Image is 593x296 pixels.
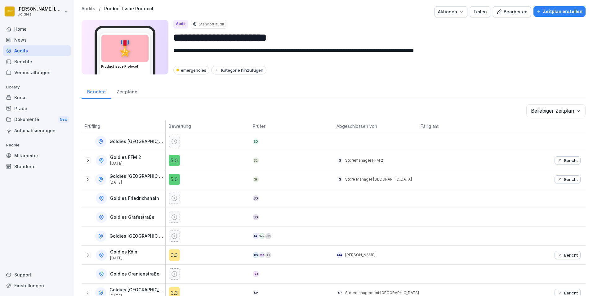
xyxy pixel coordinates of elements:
[253,176,259,182] div: SF
[109,174,164,179] p: Goldies [GEOGRAPHIC_DATA]
[110,249,137,255] p: Goldies Köln
[3,125,71,136] a: Automatisierungen
[345,177,412,182] p: Store Manager [GEOGRAPHIC_DATA]
[555,251,581,259] button: Bericht
[199,21,224,27] p: Standort audit
[110,271,159,277] p: Goldies Oranienstraße
[438,8,464,15] div: Aktionen
[337,252,343,258] div: MA
[3,56,71,67] a: Berichte
[253,252,259,258] div: BS
[3,92,71,103] a: Kurse
[3,140,71,150] p: People
[101,64,149,69] h3: Product Issue Protocol
[3,150,71,161] a: Mitarbeiter
[169,249,180,261] div: 3.3
[253,214,259,220] div: SG
[109,180,164,185] p: [DATE]
[537,8,582,15] div: Zeitplan erstellen
[3,45,71,56] a: Audits
[3,24,71,34] a: Home
[109,234,164,239] p: Goldies [GEOGRAPHIC_DATA]
[101,35,149,62] div: 🎖️
[3,269,71,280] div: Support
[337,290,343,296] div: SP
[3,114,71,125] a: DokumenteNew
[564,177,578,182] p: Bericht
[564,158,578,163] p: Bericht
[253,233,259,239] div: IA
[82,83,111,99] a: Berichte
[250,120,334,132] th: Prüfer
[169,155,180,166] div: 5.0
[85,123,162,129] p: Prüfling
[253,195,259,201] div: SG
[110,215,154,220] p: Goldies Gräfestraße
[3,280,71,291] a: Einstellungen
[99,6,100,11] p: /
[17,7,63,12] p: [PERSON_NAME] Loska
[169,174,180,185] div: 5.0
[110,196,159,201] p: Goldies Friedrichshain
[110,161,141,166] p: [DATE]
[109,139,164,144] p: Goldies [GEOGRAPHIC_DATA]
[111,83,143,99] a: Zeitpläne
[337,123,414,129] p: Abgeschlossen von
[58,116,69,123] div: New
[564,253,578,258] p: Bericht
[173,20,188,29] div: Audit
[82,6,95,11] a: Audits
[337,157,343,164] div: S
[493,6,531,17] button: Bearbeiten
[337,176,343,182] div: S
[211,66,266,74] button: Kategorie hinzufügen
[109,287,164,293] p: Goldies [GEOGRAPHIC_DATA]
[104,6,153,11] a: Product Issue Protocol
[265,233,271,239] div: + 39
[345,252,376,258] p: [PERSON_NAME]
[345,290,419,296] p: Storemanagement [GEOGRAPHIC_DATA]
[3,161,71,172] a: Standorte
[214,68,263,73] div: Kategorie hinzufügen
[17,12,63,16] p: Goldies
[253,290,259,296] div: SP
[3,103,71,114] a: Pfade
[555,175,581,183] button: Bericht
[3,114,71,125] div: Dokumente
[110,256,137,260] p: [DATE]
[253,157,259,164] div: S2
[265,252,271,258] div: + 1
[564,290,578,295] p: Bericht
[417,120,502,132] th: Fällig am:
[3,34,71,45] a: News
[473,8,487,15] div: Teilen
[253,271,259,277] div: SO
[259,233,265,239] div: WR
[173,66,209,74] div: emergencies
[3,67,71,78] a: Veranstaltungen
[470,6,490,17] button: Teilen
[259,252,265,258] div: MK
[345,158,383,163] p: Storemanager FFM 2
[110,155,141,160] p: Goldies FFM 2
[169,123,247,129] p: Bewertung
[496,8,528,15] div: Bearbeiten
[253,138,259,145] div: SD
[3,82,71,92] p: Library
